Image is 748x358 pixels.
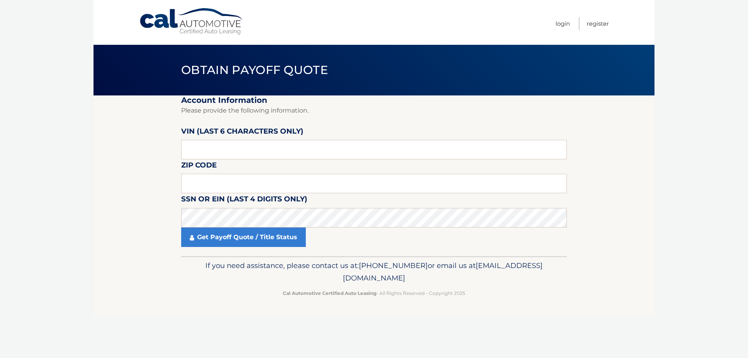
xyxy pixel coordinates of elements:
a: Login [556,17,570,30]
label: Zip Code [181,159,217,174]
a: Register [587,17,609,30]
strong: Cal Automotive Certified Auto Leasing [283,290,376,296]
label: VIN (last 6 characters only) [181,125,303,140]
label: SSN or EIN (last 4 digits only) [181,193,307,208]
a: Get Payoff Quote / Title Status [181,227,306,247]
h2: Account Information [181,95,567,105]
span: Obtain Payoff Quote [181,63,328,77]
a: Cal Automotive [139,8,244,35]
span: [PHONE_NUMBER] [359,261,428,270]
p: If you need assistance, please contact us at: or email us at [186,259,562,284]
p: - All Rights Reserved - Copyright 2025 [186,289,562,297]
p: Please provide the following information. [181,105,567,116]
